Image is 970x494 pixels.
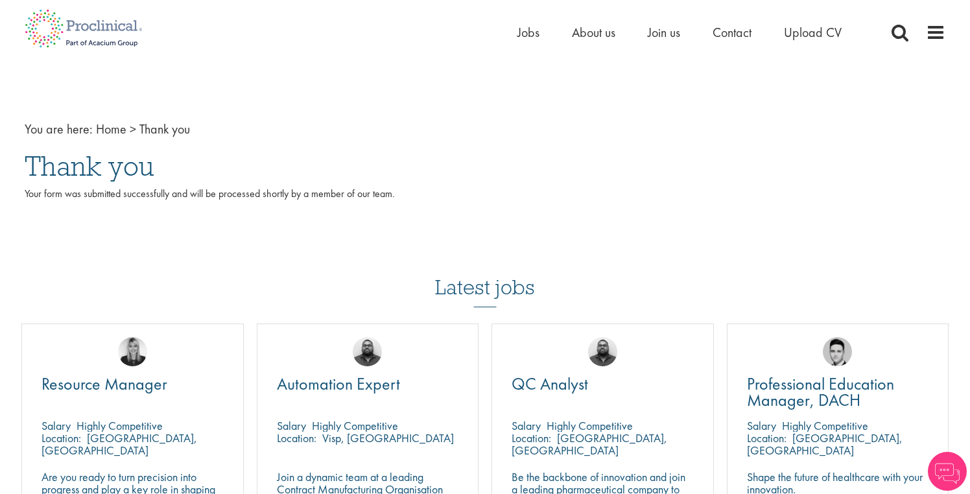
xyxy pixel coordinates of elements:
[353,337,382,366] img: Ashley Bennett
[512,376,694,392] a: QC Analyst
[77,418,163,433] p: Highly Competitive
[747,430,787,445] span: Location:
[747,430,903,458] p: [GEOGRAPHIC_DATA], [GEOGRAPHIC_DATA]
[118,337,147,366] img: Janelle Jones
[512,430,551,445] span: Location:
[928,452,967,491] img: Chatbot
[747,373,894,411] span: Professional Education Manager, DACH
[277,376,459,392] a: Automation Expert
[312,418,398,433] p: Highly Competitive
[41,376,224,392] a: Resource Manager
[547,418,633,433] p: Highly Competitive
[41,418,71,433] span: Salary
[41,430,197,458] p: [GEOGRAPHIC_DATA], [GEOGRAPHIC_DATA]
[517,24,539,41] a: Jobs
[747,376,929,408] a: Professional Education Manager, DACH
[713,24,751,41] a: Contact
[41,373,167,395] span: Resource Manager
[784,24,842,41] a: Upload CV
[277,373,400,395] span: Automation Expert
[96,121,126,137] a: breadcrumb link
[572,24,615,41] a: About us
[823,337,852,366] img: Connor Lynes
[512,430,667,458] p: [GEOGRAPHIC_DATA], [GEOGRAPHIC_DATA]
[277,430,316,445] span: Location:
[130,121,136,137] span: >
[588,337,617,366] img: Ashley Bennett
[648,24,680,41] a: Join us
[41,430,81,445] span: Location:
[25,148,154,183] span: Thank you
[782,418,868,433] p: Highly Competitive
[139,121,190,137] span: Thank you
[25,121,93,137] span: You are here:
[277,418,306,433] span: Salary
[25,187,945,217] p: Your form was submitted successfully and will be processed shortly by a member of our team.
[747,418,776,433] span: Salary
[512,373,588,395] span: QC Analyst
[435,244,535,307] h3: Latest jobs
[322,430,454,445] p: Visp, [GEOGRAPHIC_DATA]
[512,418,541,433] span: Salary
